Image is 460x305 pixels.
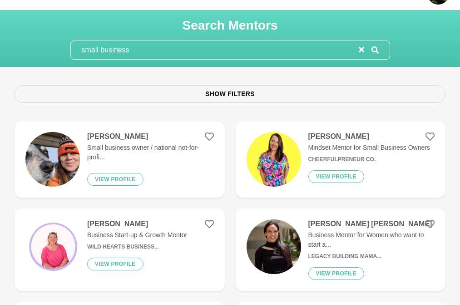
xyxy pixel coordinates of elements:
[308,267,365,280] button: View profile
[87,173,143,186] button: View profile
[87,219,187,229] h4: [PERSON_NAME]
[308,132,430,141] h4: [PERSON_NAME]
[308,219,435,229] h4: [PERSON_NAME] [PERSON_NAME]
[87,244,187,250] h6: Wild Hearts Business...
[25,132,80,187] img: ab24a98fd0ab05a8bdcb23f4bda08757ea96d3a2-2944x2208.jpg
[308,143,430,152] p: Mindset Mentor for Small Business Owners
[15,85,445,103] button: Show Filters
[71,41,359,59] input: Search mentors
[236,121,446,198] a: [PERSON_NAME]Mindset Mentor for Small Business OwnersCheerfulpreneur Co.View profile
[87,230,187,240] p: Business Start-up & Growth Mentor
[247,219,301,274] img: 00786494d655bbfd6cdfef4bfe9a954db4e7dda2-1499x2000.jpg
[236,208,446,291] a: [PERSON_NAME] [PERSON_NAME]Business Mentor for Women who want to start a...Legacy Building Mama.....
[308,170,365,183] button: View profile
[70,17,390,33] h1: Search Mentors
[308,156,430,163] h6: Cheerfulpreneur Co.
[15,121,225,198] a: [PERSON_NAME]Small business owner / national not-for-profi...View profile
[308,230,435,249] p: Business Mentor for Women who want to start a...
[87,132,214,141] h4: [PERSON_NAME]
[247,132,301,187] img: b88b21597701c53a98b0366a9d5930b70b205ebb-500x500.jpg
[87,258,143,270] button: View profile
[25,219,80,274] img: 341c88685c54a1f65cae614fc0120e2cf24a3394-418x417.png
[308,253,435,260] h6: Legacy Building Mama...
[15,208,225,291] a: [PERSON_NAME]Business Start-up & Growth MentorWild Hearts Business...View profile
[87,143,214,162] p: Small business owner / national not-for-profi...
